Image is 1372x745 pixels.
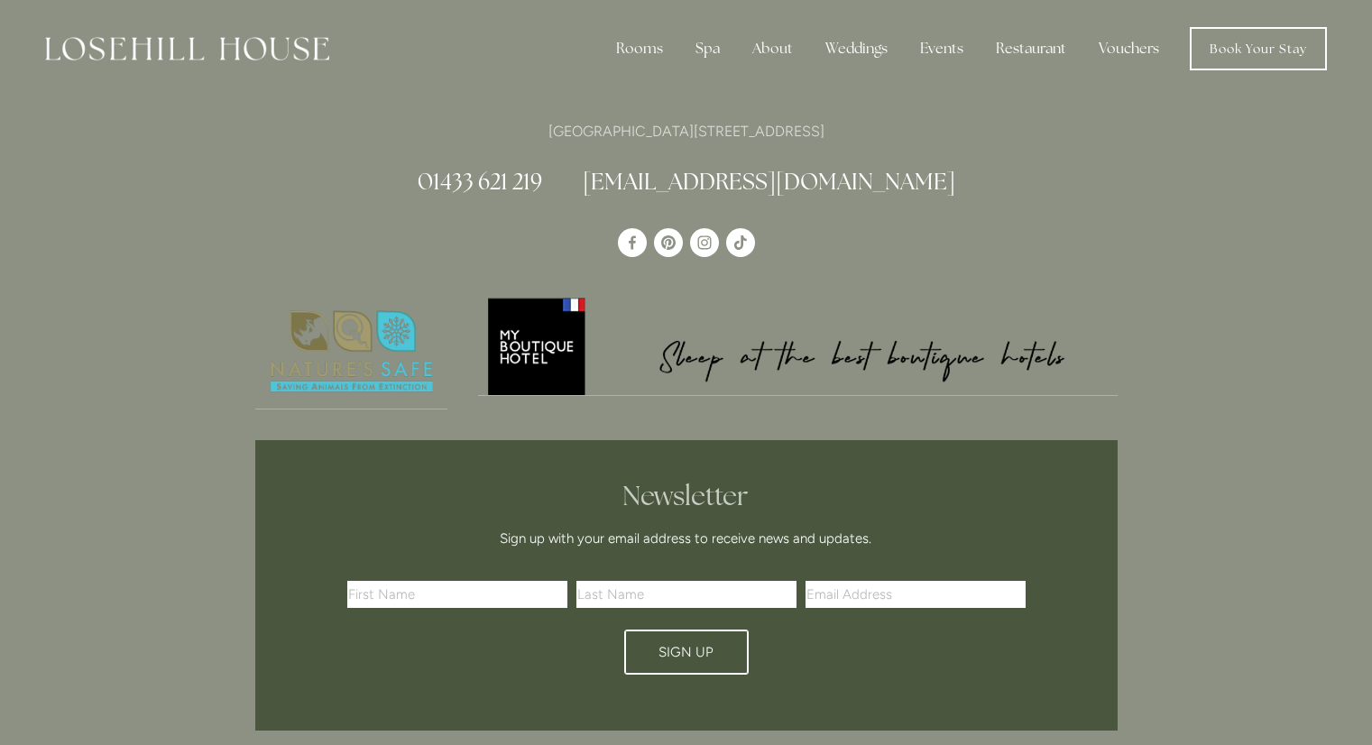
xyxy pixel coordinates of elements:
[478,295,1118,395] img: My Boutique Hotel - Logo
[347,581,567,608] input: First Name
[1190,27,1327,70] a: Book Your Stay
[738,31,807,67] div: About
[618,228,647,257] a: Losehill House Hotel & Spa
[478,295,1118,396] a: My Boutique Hotel - Logo
[576,581,796,608] input: Last Name
[45,37,329,60] img: Losehill House
[811,31,902,67] div: Weddings
[602,31,677,67] div: Rooms
[255,295,448,409] img: Nature's Safe - Logo
[624,630,749,675] button: Sign Up
[806,581,1026,608] input: Email Address
[681,31,734,67] div: Spa
[654,228,683,257] a: Pinterest
[906,31,978,67] div: Events
[583,167,955,196] a: [EMAIL_ADDRESS][DOMAIN_NAME]
[690,228,719,257] a: Instagram
[658,644,714,660] span: Sign Up
[418,167,542,196] a: 01433 621 219
[354,528,1019,549] p: Sign up with your email address to receive news and updates.
[354,480,1019,512] h2: Newsletter
[726,228,755,257] a: TikTok
[1084,31,1174,67] a: Vouchers
[981,31,1081,67] div: Restaurant
[255,295,448,409] a: Nature's Safe - Logo
[255,119,1118,143] p: [GEOGRAPHIC_DATA][STREET_ADDRESS]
